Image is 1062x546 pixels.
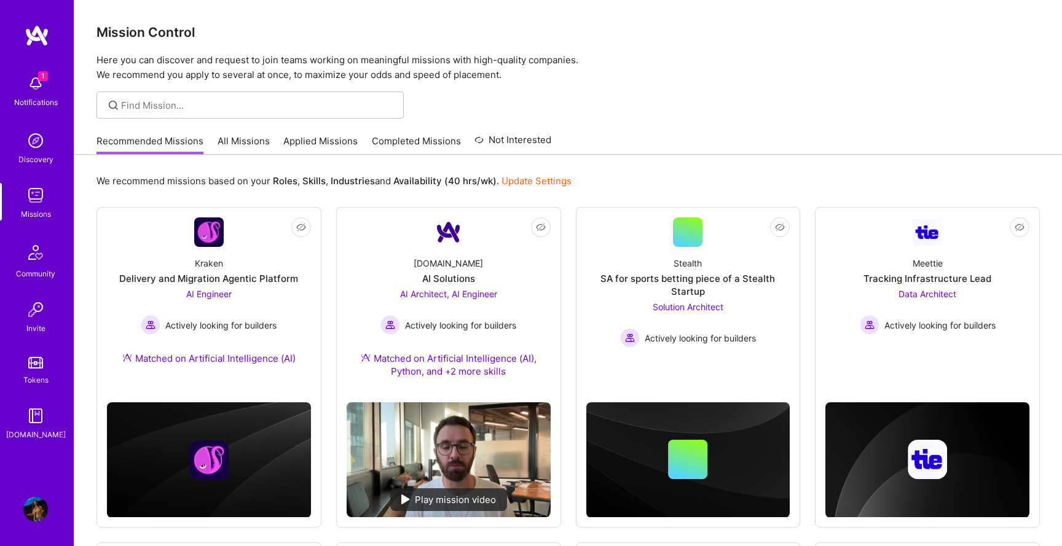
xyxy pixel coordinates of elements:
[165,319,277,332] span: Actively looking for builders
[141,315,160,335] img: Actively looking for builders
[107,402,311,518] img: cover
[586,402,790,518] img: cover
[422,272,475,285] div: AI Solutions
[283,135,358,155] a: Applied Missions
[119,272,298,285] div: Delivery and Migration Agentic Platform
[194,217,224,247] img: Company Logo
[96,25,1040,40] h3: Mission Control
[38,71,48,81] span: 1
[195,257,223,270] div: Kraken
[20,497,51,521] a: User Avatar
[400,289,497,299] span: AI Architect, AI Engineer
[296,222,306,232] i: icon EyeClosed
[645,332,756,345] span: Actively looking for builders
[393,175,497,187] b: Availability (40 hrs/wk)
[96,174,572,187] p: We recommend missions based on your , , and .
[899,289,956,299] span: Data Architect
[347,402,551,517] img: No Mission
[586,217,790,362] a: StealthSA for sports betting piece of a Stealth StartupSolution Architect Actively looking for bu...
[21,238,50,267] img: Community
[361,353,371,362] img: Ateam Purple Icon
[21,208,51,220] div: Missions
[390,488,507,511] div: Play mission video
[189,440,229,480] img: Company logo
[347,352,551,378] div: Matched on Artificial Intelligence (AI), Python, and +2 more skills
[186,289,232,299] span: AI Engineer
[825,402,1029,518] img: cover
[1015,222,1025,232] i: icon EyeClosed
[474,133,551,155] a: Not Interested
[23,404,48,428] img: guide book
[331,175,375,187] b: Industries
[23,128,48,153] img: discovery
[302,175,326,187] b: Skills
[23,373,49,386] div: Tokens
[908,440,947,479] img: Company logo
[16,267,55,280] div: Community
[913,219,942,246] img: Company Logo
[674,257,702,270] div: Stealth
[6,428,66,441] div: [DOMAIN_NAME]
[121,99,395,112] input: Find Mission...
[502,175,572,187] a: Update Settings
[23,183,48,208] img: teamwork
[860,315,879,335] img: Actively looking for builders
[372,135,461,155] a: Completed Missions
[863,272,991,285] div: Tracking Infrastructure Lead
[122,352,296,365] div: Matched on Artificial Intelligence (AI)
[273,175,297,187] b: Roles
[434,217,463,247] img: Company Logo
[23,497,48,521] img: User Avatar
[23,71,48,96] img: bell
[653,302,723,312] span: Solution Architect
[107,217,311,380] a: Company LogoKrakenDelivery and Migration Agentic PlatformAI Engineer Actively looking for builder...
[401,494,410,504] img: play
[620,328,640,348] img: Actively looking for builders
[23,297,48,322] img: Invite
[28,357,43,369] img: tokens
[775,222,785,232] i: icon EyeClosed
[25,25,49,47] img: logo
[536,222,546,232] i: icon EyeClosed
[26,322,45,335] div: Invite
[586,272,790,298] div: SA for sports betting piece of a Stealth Startup
[218,135,270,155] a: All Missions
[347,217,551,392] a: Company Logo[DOMAIN_NAME]AI SolutionsAI Architect, AI Engineer Actively looking for buildersActiv...
[414,257,483,270] div: [DOMAIN_NAME]
[884,319,996,332] span: Actively looking for builders
[122,353,132,362] img: Ateam Purple Icon
[380,315,400,335] img: Actively looking for builders
[96,53,1040,82] p: Here you can discover and request to join teams working on meaningful missions with high-quality ...
[96,135,203,155] a: Recommended Missions
[18,153,53,166] div: Discovery
[405,319,516,332] span: Actively looking for builders
[14,96,58,109] div: Notifications
[825,217,1029,362] a: Company LogoMeettieTracking Infrastructure LeadData Architect Actively looking for buildersActive...
[913,257,943,270] div: Meettie
[106,98,120,112] i: icon SearchGrey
